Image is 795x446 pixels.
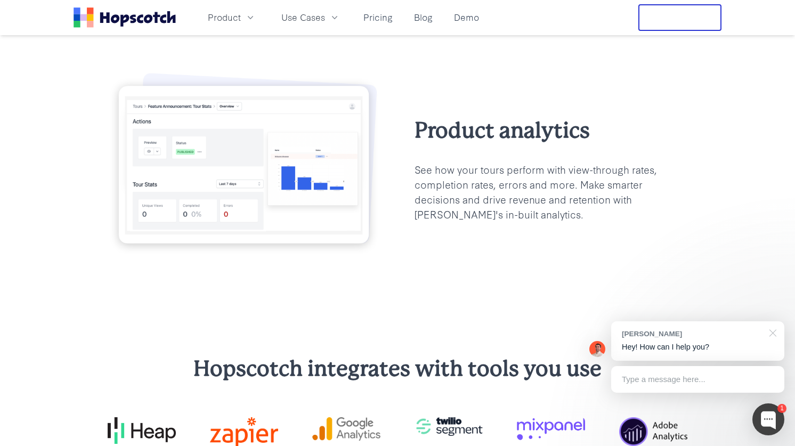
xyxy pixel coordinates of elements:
[622,342,774,353] p: Hey! How can I help you?
[638,4,721,31] button: Free Trial
[275,9,346,26] button: Use Cases
[517,417,585,440] img: Mixpanel full logo – purple
[622,329,763,339] div: [PERSON_NAME]
[415,116,687,145] h2: Product analytics
[415,417,483,436] img: Twilio-Logo-Product-Segment-RGB
[589,341,605,357] img: Mark Spera
[108,69,380,256] img: Product onboarding analytics with Hopscotch
[108,354,687,383] h2: Hopscotch integrates with tools you use
[208,11,241,24] span: Product
[611,366,784,393] div: Type a message here...
[410,9,437,26] a: Blog
[108,417,176,444] img: heap-logo
[777,404,786,413] div: 1
[281,11,325,24] span: Use Cases
[359,9,397,26] a: Pricing
[619,417,687,446] img: adobe-analytics-logo-86407C40A9-seeklogo.com
[201,9,262,26] button: Product
[415,162,687,222] p: See how your tours perform with view-through rates, completion rates, errors and more. Make smart...
[450,9,483,26] a: Demo
[312,417,380,441] img: Logo Google Analytics.svg
[74,7,176,28] a: Home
